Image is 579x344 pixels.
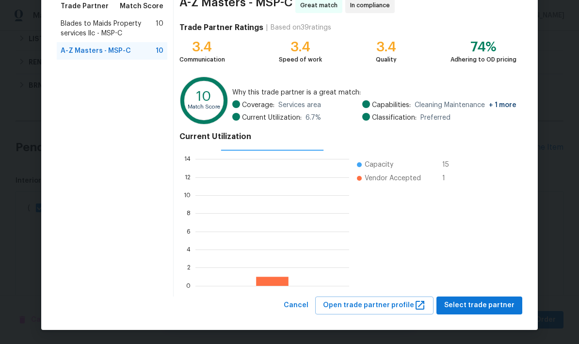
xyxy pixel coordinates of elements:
[442,173,458,183] span: 1
[450,55,516,64] div: Adhering to OD pricing
[450,42,516,52] div: 74%
[61,46,131,56] span: A-Z Masters - MSP-C
[186,283,191,289] text: 0
[376,42,397,52] div: 3.4
[442,160,458,170] span: 15
[187,265,191,270] text: 2
[61,1,109,11] span: Trade Partner
[271,23,331,32] div: Based on 39 ratings
[156,19,163,38] span: 10
[489,102,516,109] span: + 1 more
[184,192,191,198] text: 10
[179,42,225,52] div: 3.4
[284,299,308,312] span: Cancel
[372,100,411,110] span: Capabilities:
[280,297,312,314] button: Cancel
[365,173,421,183] span: Vendor Accepted
[242,113,302,123] span: Current Utilization:
[61,19,156,38] span: Blades to Maids Property services llc - MSP-C
[350,0,394,10] span: In compliance
[279,55,322,64] div: Speed of work
[187,229,191,235] text: 6
[376,55,397,64] div: Quality
[156,46,163,56] span: 10
[196,90,211,103] text: 10
[187,247,191,252] text: 4
[188,104,220,109] text: Match Score
[278,100,321,110] span: Services area
[420,113,450,123] span: Preferred
[120,1,163,11] span: Match Score
[365,160,393,170] span: Capacity
[242,100,274,110] span: Coverage:
[306,113,321,123] span: 6.7 %
[444,299,515,312] span: Select trade partner
[179,55,225,64] div: Communication
[415,100,516,110] span: Cleaning Maintenance
[323,299,426,312] span: Open trade partner profile
[300,0,341,10] span: Great match
[232,88,516,97] span: Why this trade partner is a great match:
[187,210,191,216] text: 8
[185,174,191,180] text: 12
[279,42,322,52] div: 3.4
[179,132,516,141] h4: Current Utilization
[436,297,522,314] button: Select trade partner
[179,23,263,32] h4: Trade Partner Ratings
[315,297,434,314] button: Open trade partner profile
[372,113,417,123] span: Classification:
[184,156,191,162] text: 14
[263,23,271,32] div: |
